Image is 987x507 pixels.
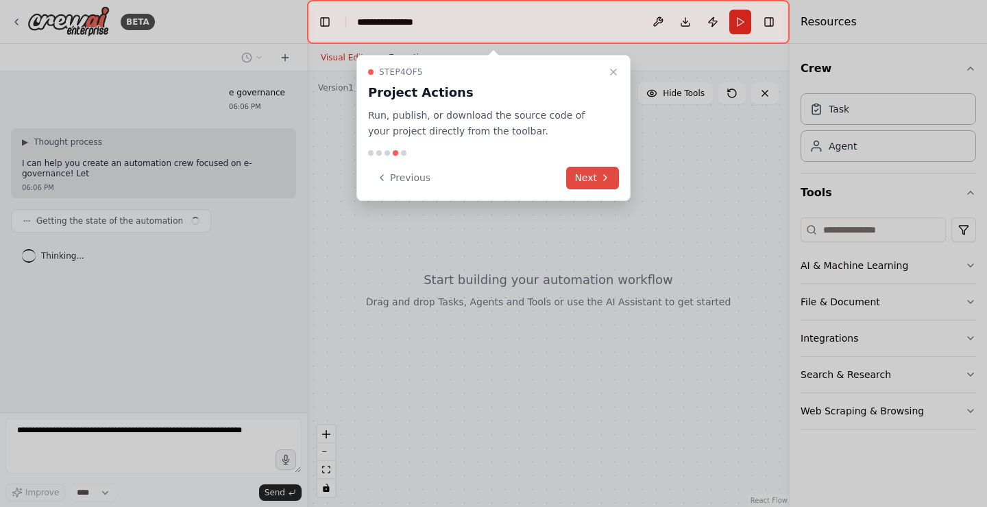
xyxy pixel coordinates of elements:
[368,108,602,139] p: Run, publish, or download the source code of your project directly from the toolbar.
[379,67,423,78] span: Step 4 of 5
[368,83,602,102] h3: Project Actions
[315,12,334,32] button: Hide left sidebar
[368,167,439,189] button: Previous
[566,167,619,189] button: Next
[605,64,622,80] button: Close walkthrough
